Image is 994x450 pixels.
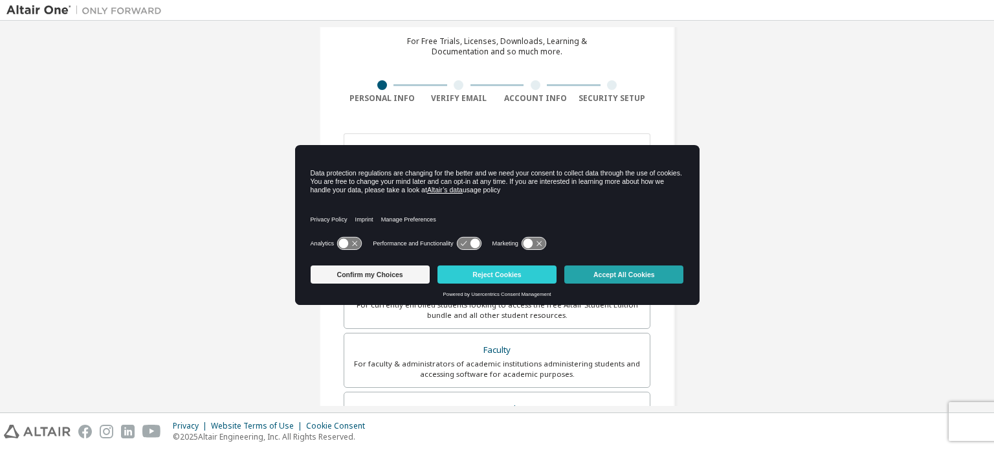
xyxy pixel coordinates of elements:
img: facebook.svg [78,425,92,438]
p: © 2025 Altair Engineering, Inc. All Rights Reserved. [173,431,373,442]
div: Website Terms of Use [211,421,306,431]
div: For Free Trials, Licenses, Downloads, Learning & Documentation and so much more. [407,36,587,57]
img: youtube.svg [142,425,161,438]
div: For currently enrolled students looking to access the free Altair Student Edition bundle and all ... [352,300,642,321]
div: Cookie Consent [306,421,373,431]
div: Security Setup [574,93,651,104]
img: altair_logo.svg [4,425,71,438]
img: Altair One [6,4,168,17]
div: For faculty & administrators of academic institutions administering students and accessing softwa... [352,359,642,379]
div: Faculty [352,341,642,359]
div: Create an Altair One Account [393,13,602,28]
div: Personal Info [344,93,421,104]
div: Privacy [173,421,211,431]
div: Account Info [497,93,574,104]
div: Verify Email [421,93,498,104]
img: linkedin.svg [121,425,135,438]
img: instagram.svg [100,425,113,438]
div: Everyone else [352,400,642,418]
